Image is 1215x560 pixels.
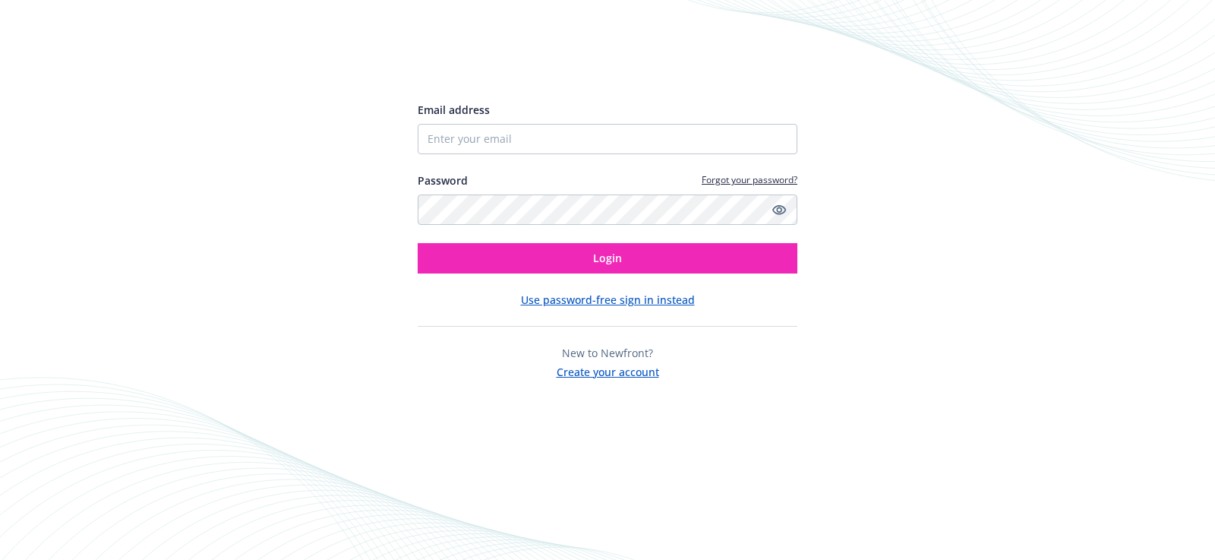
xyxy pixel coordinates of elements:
label: Password [418,172,468,188]
span: New to Newfront? [562,346,653,360]
input: Enter your password [418,195,797,225]
img: Newfront logo [418,47,561,74]
span: Login [593,251,622,265]
input: Enter your email [418,124,797,154]
a: Forgot your password? [702,173,797,186]
span: Email address [418,103,490,117]
a: Show password [770,201,788,219]
button: Use password-free sign in instead [521,292,695,308]
button: Create your account [557,361,659,380]
button: Login [418,243,797,274]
